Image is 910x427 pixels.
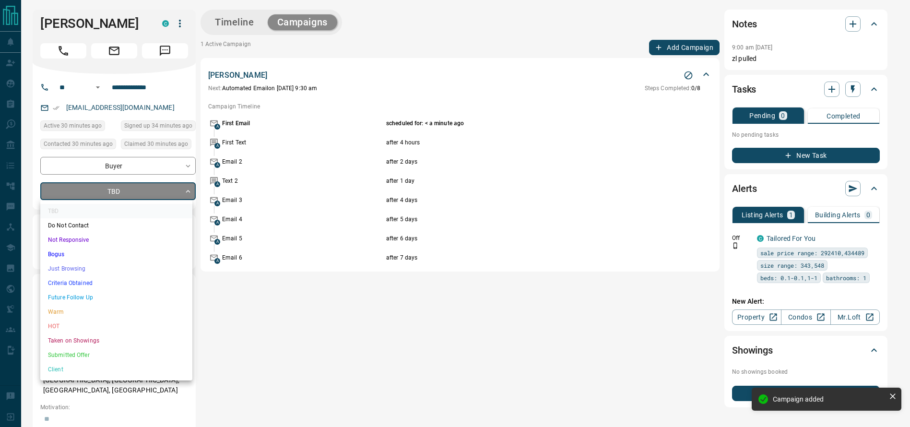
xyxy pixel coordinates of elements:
div: Campaign added [773,395,885,403]
li: Warm [40,305,192,319]
li: Just Browsing [40,261,192,276]
li: Criteria Obtained [40,276,192,290]
li: Taken on Showings [40,333,192,348]
li: Do Not Contact [40,218,192,233]
li: Bogus [40,247,192,261]
li: Submitted Offer [40,348,192,362]
li: Not Responsive [40,233,192,247]
li: Future Follow Up [40,290,192,305]
li: HOT [40,319,192,333]
li: Client [40,362,192,377]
